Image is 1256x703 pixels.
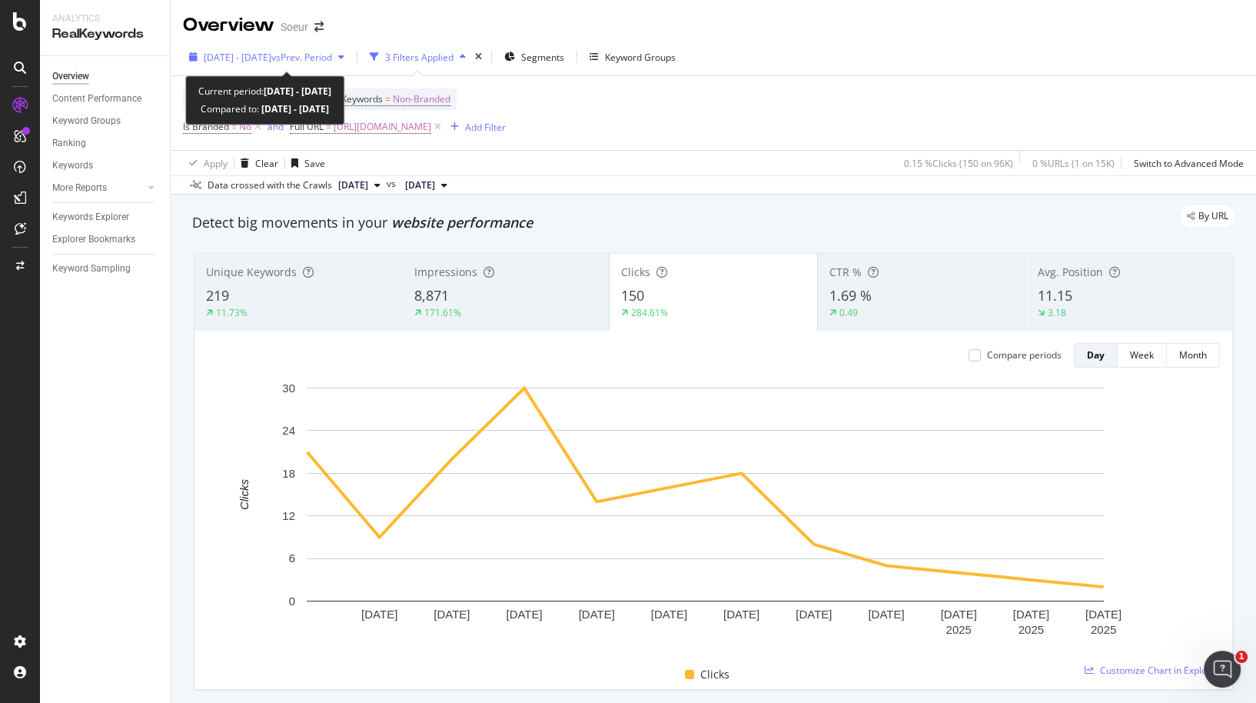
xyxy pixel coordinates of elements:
[52,91,141,107] div: Content Performance
[387,177,399,191] span: vs
[868,608,904,621] text: [DATE]
[472,49,485,65] div: times
[238,478,251,509] text: Clicks
[183,12,274,38] div: Overview
[385,51,454,64] div: 3 Filters Applied
[255,157,278,170] div: Clear
[52,261,159,277] a: Keyword Sampling
[465,121,506,134] div: Add Filter
[206,286,229,305] span: 219
[290,120,324,133] span: Full URL
[326,120,331,133] span: =
[1198,212,1228,221] span: By URL
[385,92,390,105] span: =
[1018,623,1044,636] text: 2025
[234,151,278,175] button: Clear
[281,19,308,35] div: Soeur
[361,608,397,621] text: [DATE]
[259,102,329,115] b: [DATE] - [DATE]
[1179,348,1207,361] div: Month
[605,51,676,64] div: Keyword Groups
[282,509,295,522] text: 12
[621,265,650,279] span: Clicks
[183,120,229,133] span: Is Branded
[282,467,295,480] text: 18
[1134,157,1244,170] div: Switch to Advanced Mode
[201,100,329,118] div: Compared to:
[1204,651,1241,688] iframe: Intercom live chat
[904,157,1013,170] div: 0.15 % Clicks ( 150 on 96K )
[829,265,862,279] span: CTR %
[583,45,682,69] button: Keyword Groups
[332,176,387,195] button: [DATE]
[267,120,284,133] div: and
[285,151,325,175] button: Save
[424,306,461,319] div: 171.61%
[338,178,368,192] span: 2025 Oct. 7th
[314,22,324,32] div: arrow-right-arrow-left
[1130,348,1154,361] div: Week
[52,113,121,129] div: Keyword Groups
[52,209,159,225] a: Keywords Explorer
[1085,664,1220,677] a: Customize Chart in Explorer
[52,261,131,277] div: Keyword Sampling
[1047,306,1065,319] div: 3.18
[444,118,506,136] button: Add Filter
[183,151,228,175] button: Apply
[1181,205,1234,227] div: legacy label
[1091,623,1116,636] text: 2025
[52,232,135,248] div: Explorer Bookmarks
[393,88,450,110] span: Non-Branded
[52,68,159,85] a: Overview
[839,306,858,319] div: 0.49
[206,265,297,279] span: Unique Keywords
[231,120,237,133] span: =
[289,551,295,565] text: 6
[829,286,872,305] span: 1.69 %
[239,116,251,138] span: No
[52,113,159,129] a: Keyword Groups
[506,608,542,621] text: [DATE]
[414,265,477,279] span: Impressions
[945,623,971,636] text: 2025
[52,158,159,174] a: Keywords
[700,665,729,684] span: Clicks
[723,608,759,621] text: [DATE]
[267,119,284,134] button: and
[1074,343,1118,368] button: Day
[364,45,472,69] button: 3 Filters Applied
[207,380,1203,648] svg: A chart.
[282,381,295,395] text: 30
[52,209,129,225] div: Keywords Explorer
[204,157,228,170] div: Apply
[271,51,332,64] span: vs Prev. Period
[399,176,454,195] button: [DATE]
[1087,348,1105,361] div: Day
[941,608,977,621] text: [DATE]
[282,424,295,437] text: 24
[52,158,93,174] div: Keywords
[1235,651,1248,663] span: 1
[52,25,158,43] div: RealKeywords
[204,51,271,64] span: [DATE] - [DATE]
[1128,151,1244,175] button: Switch to Advanced Mode
[1100,664,1220,677] span: Customize Chart in Explorer
[621,286,644,305] span: 150
[304,157,325,170] div: Save
[987,348,1062,361] div: Compare periods
[216,306,248,319] div: 11.73%
[52,135,86,152] div: Ranking
[1013,608,1049,621] text: [DATE]
[651,608,687,621] text: [DATE]
[1037,286,1072,305] span: 11.15
[631,306,668,319] div: 284.61%
[1167,343,1220,368] button: Month
[264,85,331,98] b: [DATE] - [DATE]
[52,12,158,25] div: Analytics
[52,91,159,107] a: Content Performance
[579,608,615,621] text: [DATE]
[1085,608,1121,621] text: [DATE]
[341,92,383,105] span: Keywords
[52,135,159,152] a: Ranking
[796,608,832,621] text: [DATE]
